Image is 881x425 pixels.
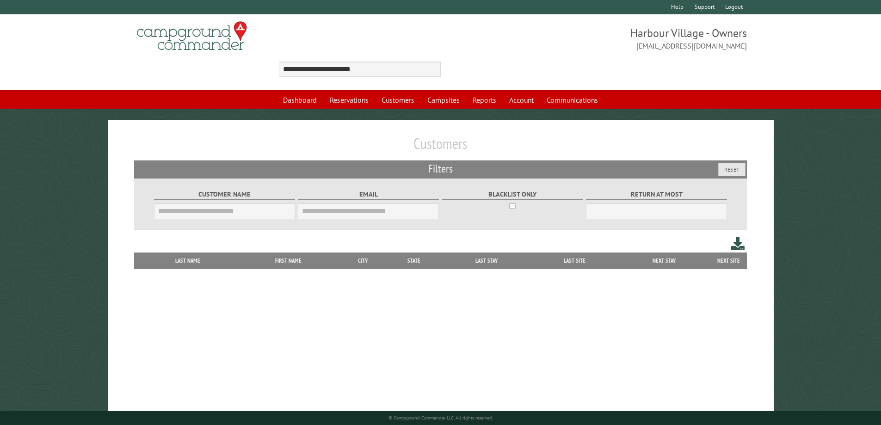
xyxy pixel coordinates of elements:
th: First Name [237,253,340,269]
th: Last Site [531,253,618,269]
img: Campground Commander [134,18,250,54]
a: Dashboard [277,91,322,109]
th: State [386,253,443,269]
a: Account [504,91,539,109]
a: Campsites [422,91,465,109]
a: Reports [467,91,502,109]
span: Harbour Village - Owners [EMAIL_ADDRESS][DOMAIN_NAME] [441,25,747,51]
h2: Filters [134,160,747,178]
label: Blacklist only [442,189,583,200]
th: Next Stay [618,253,710,269]
a: Reservations [324,91,374,109]
th: City [340,253,386,269]
label: Email [298,189,439,200]
a: Customers [376,91,420,109]
th: Last Stay [442,253,531,269]
h1: Customers [134,135,747,160]
a: Communications [541,91,604,109]
label: Customer Name [154,189,295,200]
label: Return at most [586,189,727,200]
small: © Campground Commander LLC. All rights reserved. [388,415,493,421]
th: Next Site [710,253,747,269]
th: Last Name [139,253,237,269]
a: Download this customer list (.csv) [731,235,745,252]
button: Reset [718,163,745,176]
